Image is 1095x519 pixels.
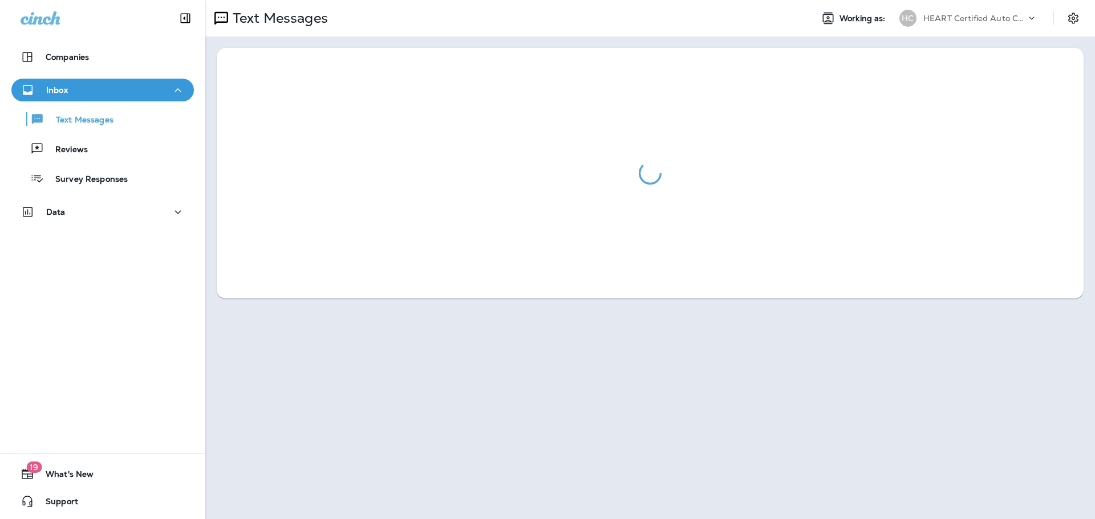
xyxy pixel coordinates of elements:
[923,14,1026,23] p: HEART Certified Auto Care
[46,85,68,95] p: Inbox
[11,166,194,190] button: Survey Responses
[44,115,113,126] p: Text Messages
[11,137,194,161] button: Reviews
[839,14,888,23] span: Working as:
[899,10,916,27] div: HC
[11,201,194,223] button: Data
[44,174,128,185] p: Survey Responses
[1063,8,1084,28] button: Settings
[169,7,201,30] button: Collapse Sidebar
[11,107,194,131] button: Text Messages
[44,145,88,156] p: Reviews
[34,497,78,510] span: Support
[228,10,328,27] p: Text Messages
[26,461,42,473] span: 19
[34,469,94,483] span: What's New
[11,463,194,485] button: 19What's New
[11,490,194,513] button: Support
[46,52,89,62] p: Companies
[11,46,194,68] button: Companies
[11,79,194,101] button: Inbox
[46,207,66,216] p: Data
